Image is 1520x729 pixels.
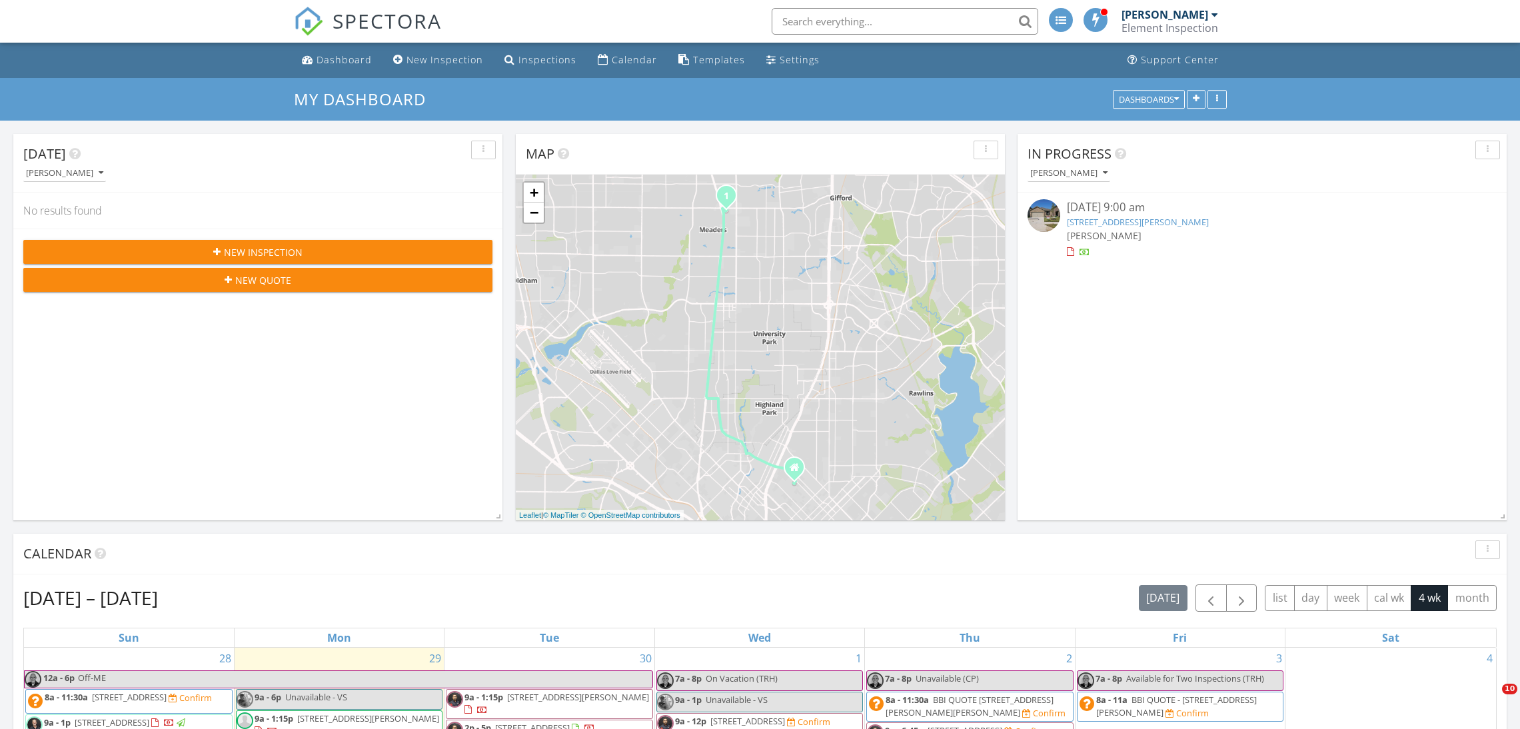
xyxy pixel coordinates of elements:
span: SPECTORA [333,7,442,35]
img: The Best Home Inspection Software - Spectora [294,7,323,36]
a: Support Center [1122,48,1224,73]
a: Confirm [169,692,212,704]
div: [PERSON_NAME] [1122,8,1208,21]
a: 9a - 1p [STREET_ADDRESS] [44,716,187,728]
a: 8a - 11a BBI QUOTE - [STREET_ADDRESS][PERSON_NAME] Confirm [1077,692,1283,722]
span: Calendar [23,544,91,562]
span: Off-ME [78,672,106,684]
a: Monday [325,628,354,647]
div: 4802 Capitol Ave, Dallas TX 75204 [794,467,802,475]
a: Go to October 3, 2025 [1273,648,1285,669]
div: [PERSON_NAME] [26,169,103,178]
span: 7a - 8p [675,672,702,684]
span: 9a - 1p [44,716,71,728]
div: [DATE] 9:00 am [1067,199,1458,216]
a: Thursday [957,628,983,647]
a: 9a - 1:15p [STREET_ADDRESS][PERSON_NAME] [446,689,652,719]
span: 8a - 11:30a [45,691,88,703]
a: Zoom in [524,183,544,203]
i: 1 [724,192,729,201]
a: Settings [761,48,825,73]
a: Inspections [499,48,582,73]
button: cal wk [1367,585,1412,611]
div: Inspections [518,53,576,66]
a: Go to October 1, 2025 [853,648,864,669]
button: day [1294,585,1327,611]
a: Go to September 29, 2025 [426,648,444,669]
img: thomas_head_shot.jpeg [25,671,41,688]
a: New Inspection [388,48,488,73]
span: [DATE] [23,145,66,163]
a: Confirm [1022,707,1066,720]
span: BBI QUOTE - [STREET_ADDRESS][PERSON_NAME] [1096,694,1257,718]
img: thomas_head_shot.jpeg [867,672,884,689]
span: 9a - 12p [675,715,706,727]
button: week [1327,585,1367,611]
div: Confirm [179,692,212,703]
button: 4 wk [1411,585,1448,611]
a: 9a - 12p [STREET_ADDRESS] [675,715,787,727]
div: | [516,510,684,521]
div: Dashboards [1119,95,1179,104]
a: Saturday [1379,628,1402,647]
a: 8a - 11:30a BBI QUOTE [STREET_ADDRESS][PERSON_NAME][PERSON_NAME] Confirm [866,692,1073,722]
a: My Dashboard [294,88,437,110]
a: Go to October 4, 2025 [1484,648,1495,669]
a: Zoom out [524,203,544,223]
div: [PERSON_NAME] [1030,169,1108,178]
a: Sunday [116,628,142,647]
h2: [DATE] – [DATE] [23,584,158,611]
div: Calendar [612,53,657,66]
span: [STREET_ADDRESS] [710,715,785,727]
span: 9a - 1p [675,694,702,706]
span: New Quote [235,273,291,287]
div: Confirm [1033,708,1066,718]
div: Confirm [798,716,830,727]
button: Dashboards [1113,90,1185,109]
div: Dashboard [317,53,372,66]
span: Unavailable - VS [285,691,347,703]
div: Element Inspection [1122,21,1218,35]
span: [STREET_ADDRESS] [92,691,167,703]
a: Dashboard [297,48,377,73]
span: [STREET_ADDRESS][PERSON_NAME] [297,712,439,724]
input: Search everything... [772,8,1038,35]
span: 8a - 11a [1096,694,1128,706]
div: Confirm [1176,708,1209,718]
a: Confirm [787,716,830,728]
img: iphone_pictures_193.png [657,694,674,710]
span: On Vacation (TRH) [706,672,778,684]
span: [STREET_ADDRESS] [75,716,149,728]
span: 7a - 8p [885,672,912,684]
a: Friday [1170,628,1189,647]
button: [PERSON_NAME] [23,165,106,183]
a: 9a - 1:15p [STREET_ADDRESS][PERSON_NAME] [464,691,649,716]
iframe: Intercom live chat [1475,684,1507,716]
a: Leaflet [519,511,541,519]
span: 12a - 6p [43,671,75,688]
a: Go to October 2, 2025 [1064,648,1075,669]
a: Tuesday [537,628,562,647]
a: [STREET_ADDRESS][PERSON_NAME] [1067,216,1209,228]
button: month [1447,585,1497,611]
img: default-user-f0147aede5fd5fa78ca7ade42f37bd4542148d508eef1c3d3ea960f66861d68b.jpg [237,712,253,729]
img: iphone_pictures_193.png [237,691,253,708]
div: No results found [13,193,502,229]
a: Go to September 30, 2025 [637,648,654,669]
span: In Progress [1028,145,1112,163]
span: 8a - 11:30a [886,694,929,706]
span: BBI QUOTE [STREET_ADDRESS][PERSON_NAME][PERSON_NAME] [886,694,1054,718]
span: [PERSON_NAME] [1067,229,1141,242]
span: New Inspection [224,245,303,259]
span: [STREET_ADDRESS][PERSON_NAME] [507,691,649,703]
a: Confirm [1165,707,1209,720]
img: 9496575%2Fcover_photos%2F9sU80ieghhMShVnL9ggd%2Fsmall.jpg [1028,199,1060,232]
a: Wednesday [746,628,774,647]
span: 10 [1502,684,1517,694]
span: 9a - 6p [255,691,281,703]
button: New Inspection [23,240,492,264]
span: Unavailable (CP) [916,672,979,684]
a: 8a - 11:30a [STREET_ADDRESS] [45,691,169,703]
a: © OpenStreetMap contributors [581,511,680,519]
a: Calendar [592,48,662,73]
